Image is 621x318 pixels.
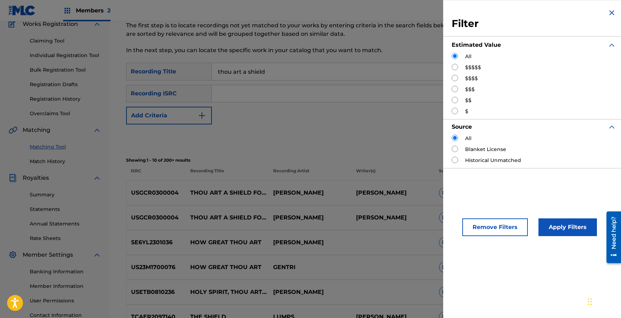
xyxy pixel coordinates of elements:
p: SE6YL2301036 [126,238,186,247]
p: [PERSON_NAME] [269,238,351,247]
strong: Estimated Value [452,41,501,48]
span: 2 [107,7,111,14]
p: In the next step, you can locate the specific work in your catalog that you want to match. [126,46,495,55]
a: Annual Statements [30,220,101,228]
button: Remove Filters [462,218,528,236]
a: Matching Tool [30,143,101,151]
img: Matching [9,126,17,134]
img: expand [93,126,101,134]
label: $$$$$ [465,64,481,71]
a: Banking Information [30,268,101,275]
a: Statements [30,206,101,213]
img: Royalties [9,174,17,182]
img: 9d2ae6d4665cec9f34b9.svg [198,111,206,120]
img: expand [608,41,616,49]
p: Recording Artist [269,168,351,180]
h3: Filter [452,17,616,30]
div: Drag [588,291,592,312]
p: US23M1700076 [126,263,186,272]
p: THOU ART A SHIELD FOR ME - PSALM 23 [186,213,269,222]
span: B [439,287,450,297]
p: HOLY SPIRIT, THOU ART WELCOME [186,288,269,296]
span: Member Settings [23,251,73,259]
a: Overclaims Tool [30,110,101,117]
a: Summary [30,191,101,199]
span: B [439,212,450,223]
p: THOU ART A SHIELD FOR ME: PSALM 3 [186,189,269,197]
p: The first step is to locate recordings not yet matched to your works by entering criteria in the ... [126,21,495,38]
img: expand [93,20,101,28]
label: $$$$ [465,75,478,82]
a: User Permissions [30,297,101,305]
label: $$$ [465,86,475,93]
a: Registration Drafts [30,81,101,88]
p: ISRC [126,168,186,180]
p: Recording Title [185,168,268,180]
a: Bulk Registration Tool [30,66,101,74]
img: expand [93,174,101,182]
button: Add Criteria [126,107,212,124]
form: Search Form [126,63,605,153]
img: Member Settings [9,251,17,259]
img: close [608,9,616,17]
iframe: Chat Widget [586,284,621,318]
a: Registration History [30,95,101,103]
p: [PERSON_NAME] [269,288,351,296]
img: expand [608,123,616,131]
p: Writer(s) [351,168,434,180]
a: Member Information [30,283,101,290]
p: USGCR0300004 [126,189,186,197]
label: $ [465,108,468,115]
label: All [465,53,472,60]
p: USGCR0300004 [126,213,186,222]
span: B [439,262,450,273]
a: Rate Sheets [30,235,101,242]
p: Source [439,168,455,180]
img: Works Registration [9,20,18,28]
p: Showing 1 - 10 of 200+ results [126,157,605,163]
button: Apply Filters [538,218,597,236]
p: GENTRI [269,263,351,272]
p: [PERSON_NAME] [269,189,351,197]
span: B [439,237,450,248]
p: [PERSON_NAME] [351,189,434,197]
label: Blanket License [465,146,506,153]
strong: Source [452,123,472,130]
label: $$ [465,97,472,104]
iframe: Resource Center [601,208,621,266]
img: expand [93,251,101,259]
label: All [465,135,472,142]
p: [PERSON_NAME] [269,213,351,222]
span: Members [76,6,111,15]
p: [PERSON_NAME] [351,213,434,222]
img: Top Rightsholders [63,6,72,15]
a: Claiming Tool [30,37,101,45]
span: Royalties [23,174,49,182]
p: HOW GREAT THOU ART [186,238,269,247]
span: B [439,188,450,198]
img: MLC Logo [9,5,36,16]
p: USETB0810236 [126,288,186,296]
span: Matching [23,126,50,134]
p: HOW GREAT THOU ART [186,263,269,272]
span: Works Registration [23,20,78,28]
label: Historical Unmatched [465,157,521,164]
a: Match History [30,158,101,165]
a: Individual Registration Tool [30,52,101,59]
